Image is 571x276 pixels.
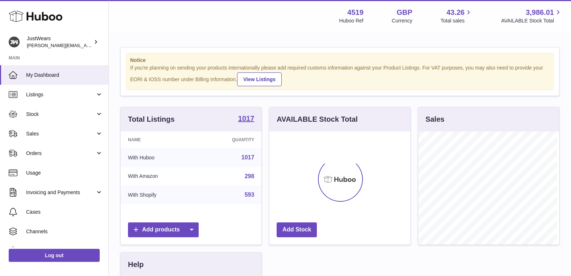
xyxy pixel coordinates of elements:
strong: 4519 [347,8,364,17]
a: 298 [245,173,255,179]
a: 1017 [238,115,255,124]
a: 1017 [241,154,255,160]
a: View Listings [237,72,282,86]
a: Add products [128,222,199,237]
span: AVAILABLE Stock Total [501,17,562,24]
div: Currency [392,17,413,24]
h3: AVAILABLE Stock Total [277,114,357,124]
td: With Shopify [121,185,198,204]
div: If you're planning on sending your products internationally please add required customs informati... [130,64,550,86]
span: Orders [26,150,95,157]
strong: GBP [397,8,412,17]
span: Usage [26,170,103,176]
span: Listings [26,91,95,98]
th: Quantity [198,131,262,148]
strong: Notice [130,57,550,64]
span: Stock [26,111,95,118]
span: 3,986.01 [526,8,554,17]
a: 43.26 Total sales [440,8,473,24]
a: Log out [9,249,100,262]
a: 3,986.01 AVAILABLE Stock Total [501,8,562,24]
strong: 1017 [238,115,255,122]
span: Sales [26,130,95,137]
a: Add Stock [277,222,317,237]
span: Channels [26,228,103,235]
span: [PERSON_NAME][EMAIL_ADDRESS][DOMAIN_NAME] [27,42,145,48]
span: 43.26 [446,8,464,17]
th: Name [121,131,198,148]
h3: Sales [426,114,444,124]
span: Total sales [440,17,473,24]
td: With Huboo [121,148,198,167]
img: josh@just-wears.com [9,37,20,47]
span: Invoicing and Payments [26,189,95,196]
h3: Total Listings [128,114,175,124]
h3: Help [128,260,144,269]
div: Huboo Ref [339,17,364,24]
td: With Amazon [121,167,198,186]
span: My Dashboard [26,72,103,79]
span: Cases [26,209,103,216]
a: 593 [245,192,255,198]
div: JustWears [27,35,92,49]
